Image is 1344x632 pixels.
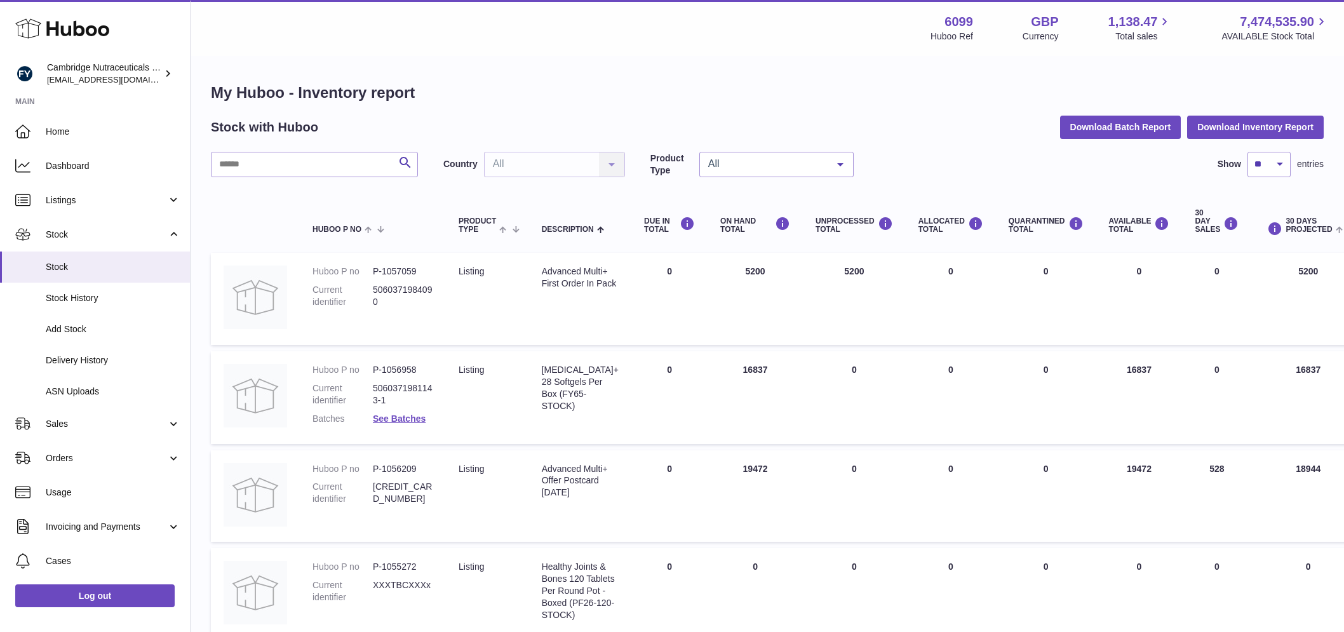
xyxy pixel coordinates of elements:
span: 7,474,535.90 [1240,13,1314,30]
h2: Stock with Huboo [211,119,318,136]
span: [EMAIL_ADDRESS][DOMAIN_NAME] [47,74,187,84]
span: 1,138.47 [1108,13,1158,30]
td: 0 [803,450,906,542]
span: listing [459,464,484,474]
dd: P-1055272 [373,561,433,573]
span: 0 [1044,464,1049,474]
span: entries [1297,158,1324,170]
div: UNPROCESSED Total [816,217,893,234]
dt: Current identifier [312,579,373,603]
td: 0 [1096,253,1183,345]
dt: Huboo P no [312,463,373,475]
div: Huboo Ref [931,30,973,43]
div: ON HAND Total [720,217,790,234]
dd: 5060371981143-1 [373,382,433,407]
a: Log out [15,584,175,607]
span: Product Type [459,217,496,234]
span: listing [459,365,484,375]
td: 0 [906,253,996,345]
div: Advanced Multi+ First Order In Pack [542,266,619,290]
td: 5200 [708,253,803,345]
span: Total sales [1115,30,1172,43]
span: Stock [46,229,167,241]
span: Invoicing and Payments [46,521,167,533]
dt: Huboo P no [312,561,373,573]
img: product image [224,266,287,329]
dt: Current identifier [312,382,373,407]
span: ASN Uploads [46,386,180,398]
dt: Current identifier [312,481,373,505]
span: 0 [1044,266,1049,276]
dd: P-1057059 [373,266,433,278]
span: Usage [46,487,180,499]
td: 0 [906,351,996,444]
span: 0 [1044,561,1049,572]
button: Download Inventory Report [1187,116,1324,138]
span: listing [459,561,484,572]
div: DUE IN TOTAL [644,217,695,234]
span: Add Stock [46,323,180,335]
span: Huboo P no [312,225,361,234]
h1: My Huboo - Inventory report [211,83,1324,103]
span: AVAILABLE Stock Total [1221,30,1329,43]
span: Cases [46,555,180,567]
td: 528 [1182,450,1251,542]
td: 19472 [1096,450,1183,542]
td: 19472 [708,450,803,542]
td: 5200 [803,253,906,345]
span: Delivery History [46,354,180,366]
a: 7,474,535.90 AVAILABLE Stock Total [1221,13,1329,43]
span: Description [542,225,594,234]
td: 0 [906,450,996,542]
img: product image [224,561,287,624]
div: Cambridge Nutraceuticals Ltd [47,62,161,86]
div: 30 DAY SALES [1195,209,1239,234]
td: 0 [631,450,708,542]
a: See Batches [373,413,426,424]
dt: Batches [312,413,373,425]
a: 1,138.47 Total sales [1108,13,1173,43]
strong: GBP [1031,13,1058,30]
button: Download Batch Report [1060,116,1181,138]
span: Listings [46,194,167,206]
span: listing [459,266,484,276]
div: Advanced Multi+ Offer Postcard [DATE] [542,463,619,499]
dt: Huboo P no [312,364,373,376]
td: 16837 [708,351,803,444]
div: QUARANTINED Total [1009,217,1084,234]
label: Product Type [650,152,693,177]
span: Orders [46,452,167,464]
strong: 6099 [944,13,973,30]
img: product image [224,364,287,427]
label: Show [1218,158,1241,170]
dt: Current identifier [312,284,373,308]
span: Dashboard [46,160,180,172]
div: Healthy Joints & Bones 120 Tablets Per Round Pot - Boxed (PF26-120-STOCK) [542,561,619,621]
dd: XXXTBCXXXx [373,579,433,603]
div: AVAILABLE Total [1109,217,1170,234]
img: huboo@camnutra.com [15,64,34,83]
span: Home [46,126,180,138]
td: 0 [1182,351,1251,444]
dd: P-1056209 [373,463,433,475]
td: 16837 [1096,351,1183,444]
img: product image [224,463,287,527]
span: 30 DAYS PROJECTED [1286,217,1332,234]
span: Stock History [46,292,180,304]
span: 0 [1044,365,1049,375]
dd: P-1056958 [373,364,433,376]
td: 0 [631,351,708,444]
td: 0 [631,253,708,345]
div: Currency [1023,30,1059,43]
div: ALLOCATED Total [918,217,983,234]
td: 0 [803,351,906,444]
span: Sales [46,418,167,430]
span: Stock [46,261,180,273]
dd: [CREDIT_CARD_NUMBER] [373,481,433,505]
div: [MEDICAL_DATA]+ 28 Softgels Per Box (FY65-STOCK) [542,364,619,412]
dt: Huboo P no [312,266,373,278]
span: All [705,158,828,170]
label: Country [443,158,478,170]
td: 0 [1182,253,1251,345]
dd: 5060371984090 [373,284,433,308]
